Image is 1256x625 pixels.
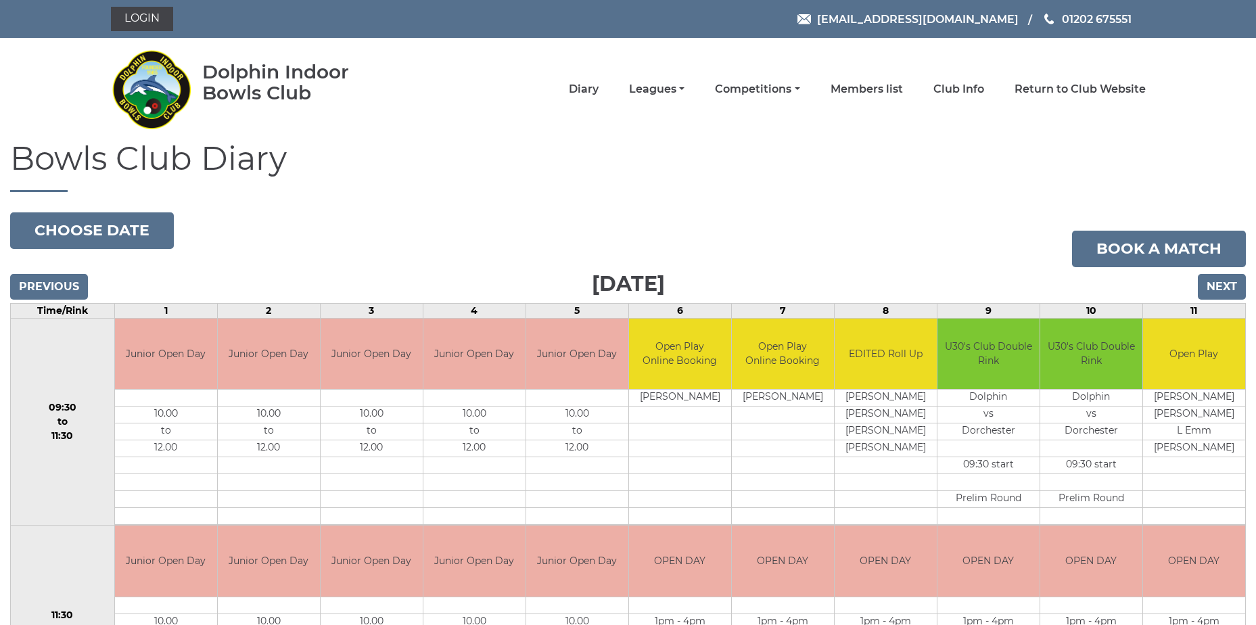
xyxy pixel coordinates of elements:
td: Junior Open Day [423,319,526,390]
input: Previous [10,274,88,300]
td: Open Play Online Booking [732,319,834,390]
td: Junior Open Day [115,526,217,597]
a: Diary [569,82,599,97]
td: [PERSON_NAME] [835,440,937,457]
td: Prelim Round [1040,491,1142,508]
td: to [218,423,320,440]
td: 2 [217,303,320,318]
span: 01202 675551 [1062,12,1132,25]
td: Dorchester [1040,423,1142,440]
td: 12.00 [321,440,423,457]
td: 3 [320,303,423,318]
td: Junior Open Day [321,319,423,390]
td: to [423,423,526,440]
td: Junior Open Day [526,319,628,390]
td: OPEN DAY [937,526,1040,597]
td: L Emm [1143,423,1245,440]
td: [PERSON_NAME] [1143,440,1245,457]
td: 4 [423,303,526,318]
td: 09:30 start [1040,457,1142,474]
td: 8 [834,303,937,318]
td: OPEN DAY [1040,526,1142,597]
td: 10.00 [526,407,628,423]
td: Junior Open Day [526,526,628,597]
td: Dorchester [937,423,1040,440]
td: 12.00 [526,440,628,457]
img: Email [797,14,811,24]
td: U30's Club Double Rink [937,319,1040,390]
td: 09:30 start [937,457,1040,474]
td: 09:30 to 11:30 [11,318,115,526]
td: 10.00 [115,407,217,423]
td: [PERSON_NAME] [835,390,937,407]
td: to [526,423,628,440]
a: Email [EMAIL_ADDRESS][DOMAIN_NAME] [797,11,1019,28]
a: Book a match [1072,231,1246,267]
td: Junior Open Day [115,319,217,390]
td: Open Play Online Booking [629,319,731,390]
td: [PERSON_NAME] [629,390,731,407]
td: OPEN DAY [732,526,834,597]
h1: Bowls Club Diary [10,141,1246,192]
a: Members list [831,82,903,97]
td: [PERSON_NAME] [1143,390,1245,407]
td: 11 [1142,303,1245,318]
td: [PERSON_NAME] [835,423,937,440]
td: vs [937,407,1040,423]
a: Competitions [715,82,799,97]
td: OPEN DAY [1143,526,1245,597]
td: 9 [937,303,1040,318]
div: Dolphin Indoor Bowls Club [202,62,392,103]
td: 12.00 [115,440,217,457]
td: vs [1040,407,1142,423]
td: 12.00 [423,440,526,457]
td: [PERSON_NAME] [732,390,834,407]
td: OPEN DAY [835,526,937,597]
td: OPEN DAY [629,526,731,597]
a: Club Info [933,82,984,97]
td: Junior Open Day [218,319,320,390]
td: U30's Club Double Rink [1040,319,1142,390]
td: Junior Open Day [423,526,526,597]
td: [PERSON_NAME] [1143,407,1245,423]
td: to [321,423,423,440]
td: Time/Rink [11,303,115,318]
a: Login [111,7,173,31]
td: Dolphin [1040,390,1142,407]
td: Open Play [1143,319,1245,390]
button: Choose date [10,212,174,249]
td: Dolphin [937,390,1040,407]
td: 10 [1040,303,1142,318]
td: 10.00 [423,407,526,423]
td: 12.00 [218,440,320,457]
span: [EMAIL_ADDRESS][DOMAIN_NAME] [817,12,1019,25]
td: 6 [628,303,731,318]
td: Junior Open Day [218,526,320,597]
td: 1 [114,303,217,318]
a: Return to Club Website [1015,82,1146,97]
td: [PERSON_NAME] [835,407,937,423]
input: Next [1198,274,1246,300]
img: Dolphin Indoor Bowls Club [111,42,192,137]
img: Phone us [1044,14,1054,24]
a: Phone us 01202 675551 [1042,11,1132,28]
td: to [115,423,217,440]
td: 10.00 [321,407,423,423]
a: Leagues [629,82,684,97]
td: 5 [526,303,628,318]
td: 7 [731,303,834,318]
td: EDITED Roll Up [835,319,937,390]
td: 10.00 [218,407,320,423]
td: Prelim Round [937,491,1040,508]
td: Junior Open Day [321,526,423,597]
